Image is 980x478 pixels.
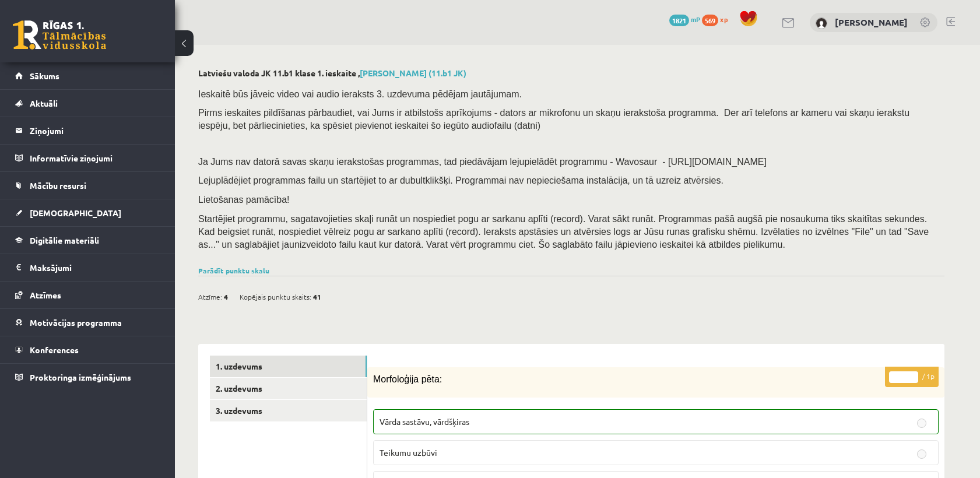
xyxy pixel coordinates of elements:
[835,16,908,28] a: [PERSON_NAME]
[198,288,222,305] span: Atzīme:
[30,254,160,281] legend: Maksājumi
[15,364,160,391] a: Proktoringa izmēģinājums
[198,195,290,205] span: Lietošanas pamācība!
[15,145,160,171] a: Informatīvie ziņojumi
[15,227,160,254] a: Digitālie materiāli
[917,449,926,459] input: Teikumu uzbūvi
[720,15,728,24] span: xp
[30,208,121,218] span: [DEMOGRAPHIC_DATA]
[373,374,442,384] span: Morfoloģija pēta:
[30,290,61,300] span: Atzīmes
[15,336,160,363] a: Konferences
[210,400,367,421] a: 3. uzdevums
[313,288,321,305] span: 41
[15,117,160,144] a: Ziņojumi
[15,309,160,336] a: Motivācijas programma
[13,20,106,50] a: Rīgas 1. Tālmācības vidusskola
[30,345,79,355] span: Konferences
[240,288,311,305] span: Kopējais punktu skaits:
[198,89,522,99] span: Ieskaitē būs jāveic video vai audio ieraksts 3. uzdevuma pēdējam jautājumam.
[15,254,160,281] a: Maksājumi
[198,108,909,131] span: Pirms ieskaites pildīšanas pārbaudiet, vai Jums ir atbilstošs aprīkojums - dators ar mikrofonu un...
[30,71,59,81] span: Sākums
[30,98,58,108] span: Aktuāli
[30,145,160,171] legend: Informatīvie ziņojumi
[380,447,437,458] span: Teikumu uzbūvi
[30,180,86,191] span: Mācību resursi
[380,416,469,427] span: Vārda sastāvu, vārdšķiras
[30,235,99,245] span: Digitālie materiāli
[917,419,926,428] input: Vārda sastāvu, vārdšķiras
[198,214,929,249] span: Startējiet programmu, sagatavojieties skaļi runāt un nospiediet pogu ar sarkanu aplīti (record). ...
[30,117,160,144] legend: Ziņojumi
[691,15,700,24] span: mP
[198,175,723,185] span: Lejuplādējiet programmas failu un startējiet to ar dubultklikšķi. Programmai nav nepieciešama ins...
[210,378,367,399] a: 2. uzdevums
[360,68,466,78] a: [PERSON_NAME] (11.b1 JK)
[30,317,122,328] span: Motivācijas programma
[198,266,269,275] a: Parādīt punktu skalu
[669,15,689,26] span: 1821
[816,17,827,29] img: Viktorija Ivanova
[30,372,131,382] span: Proktoringa izmēģinājums
[885,367,939,387] p: / 1p
[702,15,733,24] a: 569 xp
[15,199,160,226] a: [DEMOGRAPHIC_DATA]
[702,15,718,26] span: 569
[210,356,367,377] a: 1. uzdevums
[15,90,160,117] a: Aktuāli
[669,15,700,24] a: 1821 mP
[198,68,944,78] h2: Latviešu valoda JK 11.b1 klase 1. ieskaite ,
[198,157,767,167] span: Ja Jums nav datorā savas skaņu ierakstošas programmas, tad piedāvājam lejupielādēt programmu - Wa...
[15,282,160,308] a: Atzīmes
[15,62,160,89] a: Sākums
[15,172,160,199] a: Mācību resursi
[224,288,228,305] span: 4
